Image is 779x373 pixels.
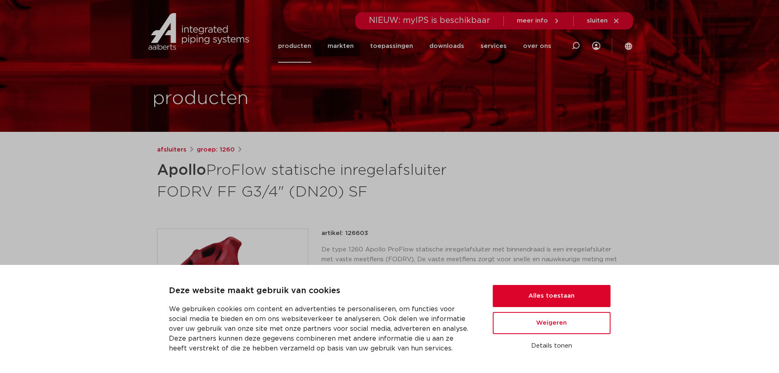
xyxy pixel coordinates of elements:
[321,245,622,294] p: De type 1260 Apollo ProFlow statische inregelafsluiter met binnendraad is een inregelafsluiter me...
[493,285,611,307] button: Alles toestaan
[169,285,473,298] p: Deze website maakt gebruik van cookies
[321,228,368,238] p: artikel: 126603
[157,145,186,155] a: afsluiters
[157,163,206,178] strong: Apollo
[587,18,608,24] span: sluiten
[517,17,560,25] a: meer info
[328,29,354,63] a: markten
[493,339,611,353] button: Details tonen
[157,158,464,202] h1: ProFlow statische inregelafsluiter FODRV FF G3/4" (DN20) SF
[592,29,600,63] div: my IPS
[153,86,249,112] h1: producten
[369,16,490,25] span: NIEUW: myIPS is beschikbaar
[429,29,464,63] a: downloads
[493,312,611,334] button: Weigeren
[278,29,551,63] nav: Menu
[370,29,413,63] a: toepassingen
[517,18,548,24] span: meer info
[278,29,311,63] a: producten
[523,29,551,63] a: over ons
[197,145,235,155] a: groep: 1260
[169,304,473,353] p: We gebruiken cookies om content en advertenties te personaliseren, om functies voor social media ...
[480,29,507,63] a: services
[587,17,620,25] a: sluiten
